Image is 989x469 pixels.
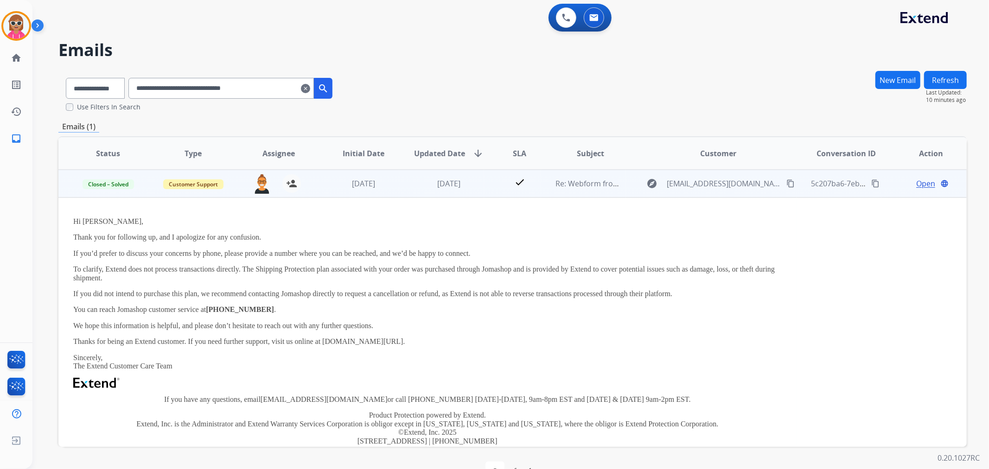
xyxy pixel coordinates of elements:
p: We hope this information is helpful, and please don’t hesitate to reach out with any further ques... [73,322,782,330]
p: Hi [PERSON_NAME], [73,217,782,226]
mat-icon: list_alt [11,79,22,90]
mat-icon: person_add [286,178,297,189]
span: [DATE] [352,178,375,189]
p: If you did not intend to purchase this plan, we recommend contacting Jomashop directly to request... [73,290,782,298]
span: [EMAIL_ADDRESS][DOMAIN_NAME] [667,178,781,189]
mat-icon: clear [301,83,310,94]
p: If you have any questions, email or call [PHONE_NUMBER] [DATE]-[DATE], 9am-8pm EST and [DATE] & [... [73,395,782,404]
button: Refresh [924,71,967,89]
mat-icon: history [11,106,22,117]
a: [EMAIL_ADDRESS][DOMAIN_NAME] [261,395,388,403]
span: SLA [513,148,526,159]
mat-icon: search [318,83,329,94]
span: [DATE] [437,178,460,189]
mat-icon: language [940,179,949,188]
span: Last Updated: [926,89,967,96]
p: Sincerely, The Extend Customer Care Team [73,354,782,371]
span: Customer [700,148,736,159]
mat-icon: content_copy [786,179,795,188]
span: Customer Support [163,179,223,189]
span: Re: Webform from [EMAIL_ADDRESS][DOMAIN_NAME] on [DATE] [556,178,778,189]
mat-icon: explore [646,178,657,189]
img: agent-avatar [253,174,271,194]
mat-icon: inbox [11,133,22,144]
span: Updated Date [414,148,465,159]
span: Status [96,148,120,159]
span: Assignee [262,148,295,159]
p: To clarify, Extend does not process transactions directly. The Shipping Protection plan associate... [73,265,782,282]
p: You can reach Jomashop customer service at . [73,305,782,314]
strong: [PHONE_NUMBER] [206,305,274,313]
mat-icon: home [11,52,22,63]
span: Type [185,148,202,159]
span: Subject [577,148,604,159]
button: New Email [875,71,920,89]
p: Emails (1) [58,121,99,133]
img: Extend Logo [73,378,120,388]
span: Initial Date [343,148,384,159]
mat-icon: arrow_downward [472,148,484,159]
p: Thanks for being an Extend customer. If you need further support, visit us online at [DOMAIN_NAME... [73,337,782,346]
h2: Emails [58,41,967,59]
span: 10 minutes ago [926,96,967,104]
th: Action [881,137,967,170]
mat-icon: content_copy [871,179,880,188]
span: 5c207ba6-7eb9-4218-a1f8-be4029c41f61 [811,178,951,189]
p: Thank you for following up, and I apologize for any confusion. [73,233,782,241]
img: avatar [3,13,29,39]
mat-icon: check [514,177,525,188]
span: Conversation ID [817,148,876,159]
label: Use Filters In Search [77,102,140,112]
span: Open [916,178,935,189]
span: Closed – Solved [83,179,134,189]
p: 0.20.1027RC [938,452,980,463]
p: If you’d prefer to discuss your concerns by phone, please provide a number where you can be reach... [73,249,782,258]
p: Product Protection powered by Extend. Extend, Inc. is the Administrator and Extend Warranty Servi... [73,411,782,445]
